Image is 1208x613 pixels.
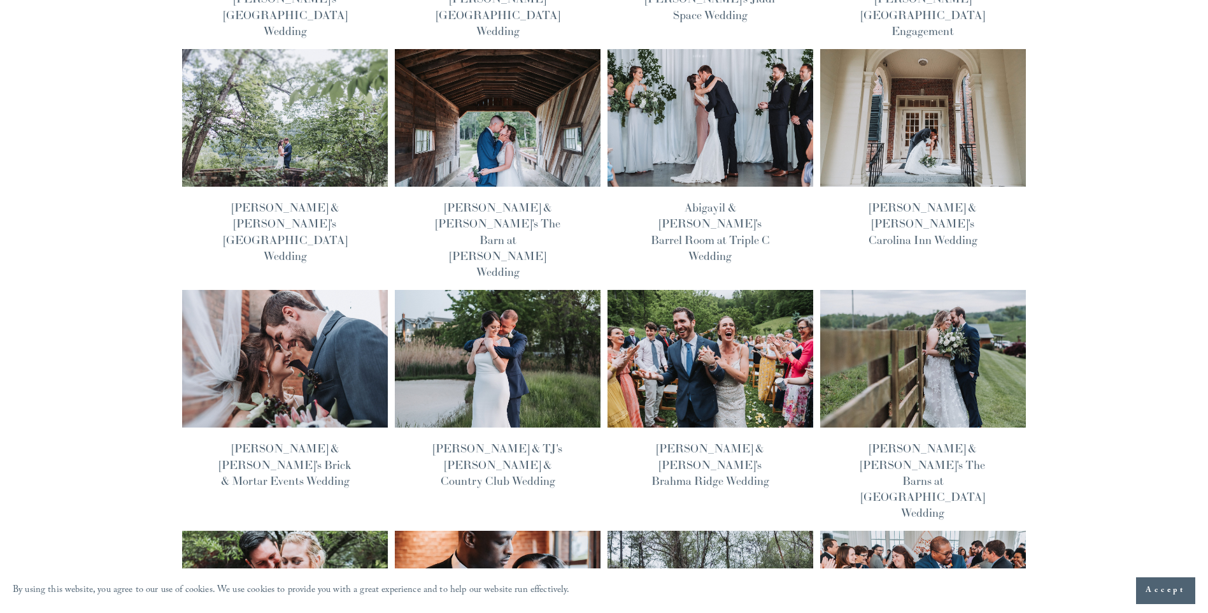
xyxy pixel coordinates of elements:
[181,289,389,428] img: Danielle &amp; Cody's Brick &amp; Mortar Events Wedding
[869,200,977,247] a: [PERSON_NAME] & [PERSON_NAME]'s Carolina Inn Wedding
[394,289,602,428] img: Maura &amp; TJ's Lawrence Yatch &amp; Country Club Wedding
[819,48,1027,187] img: Molly &amp; Matt's Carolina Inn Wedding
[394,48,602,187] img: Bethany &amp; Damon's The Barn at Camp Nellie Wedding
[860,441,985,520] a: [PERSON_NAME] & [PERSON_NAME]'s The Barns at [GEOGRAPHIC_DATA] Wedding
[651,441,769,487] a: [PERSON_NAME] & [PERSON_NAME]'s Brahma Ridge Wedding
[606,48,814,187] img: Abigayil &amp; Derek's Barrel Room at Triple C Wedding
[181,48,389,187] img: Kelly &amp; Nick's Mountain Lakes House Wedding
[13,582,570,600] p: By using this website, you agree to our use of cookies. We use cookies to provide you with a grea...
[433,441,562,487] a: [PERSON_NAME] & TJ's [PERSON_NAME] & Country Club Wedding
[436,200,560,279] a: [PERSON_NAME] & [PERSON_NAME]'s The Barn at [PERSON_NAME] Wedding
[1146,584,1186,597] span: Accept
[224,200,347,263] a: [PERSON_NAME] & [PERSON_NAME]'s [GEOGRAPHIC_DATA] Wedding
[651,200,770,263] a: Abigayil & [PERSON_NAME]'s Barrel Room at Triple C Wedding
[606,289,814,428] img: Brianna &amp; Alex's Brahma Ridge Wedding
[219,441,352,487] a: [PERSON_NAME] & [PERSON_NAME]'s Brick & Mortar Events Wedding
[1136,577,1195,604] button: Accept
[819,289,1027,428] img: Mattie &amp; Nick's The Barns at Chip Ridge Wedding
